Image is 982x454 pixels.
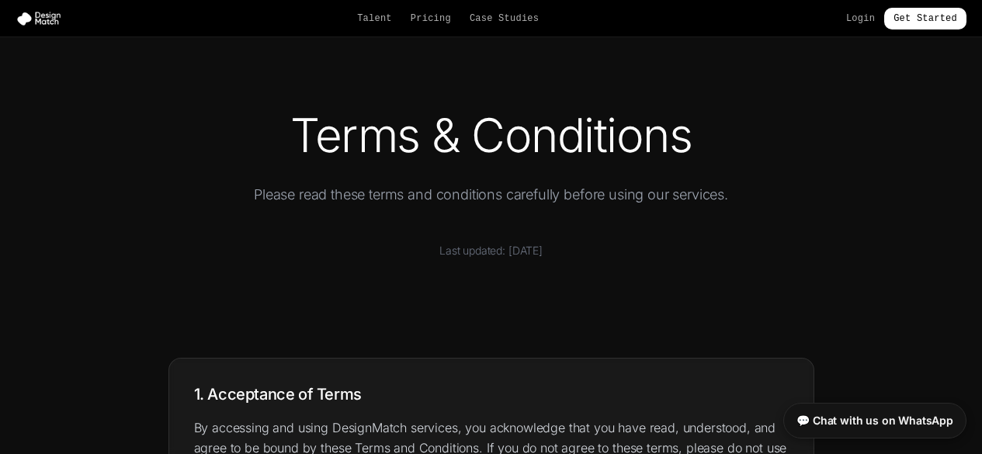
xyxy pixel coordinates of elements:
[846,12,875,25] a: Login
[411,12,451,25] a: Pricing
[194,383,789,405] h3: 1. Acceptance of Terms
[168,112,814,158] h1: Terms & Conditions
[470,12,539,25] a: Case Studies
[193,183,789,206] p: Please read these terms and conditions carefully before using our services.
[357,12,392,25] a: Talent
[783,403,966,438] a: 💬 Chat with us on WhatsApp
[16,11,68,26] img: Design Match
[884,8,966,29] a: Get Started
[168,243,814,258] p: Last updated: [DATE]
